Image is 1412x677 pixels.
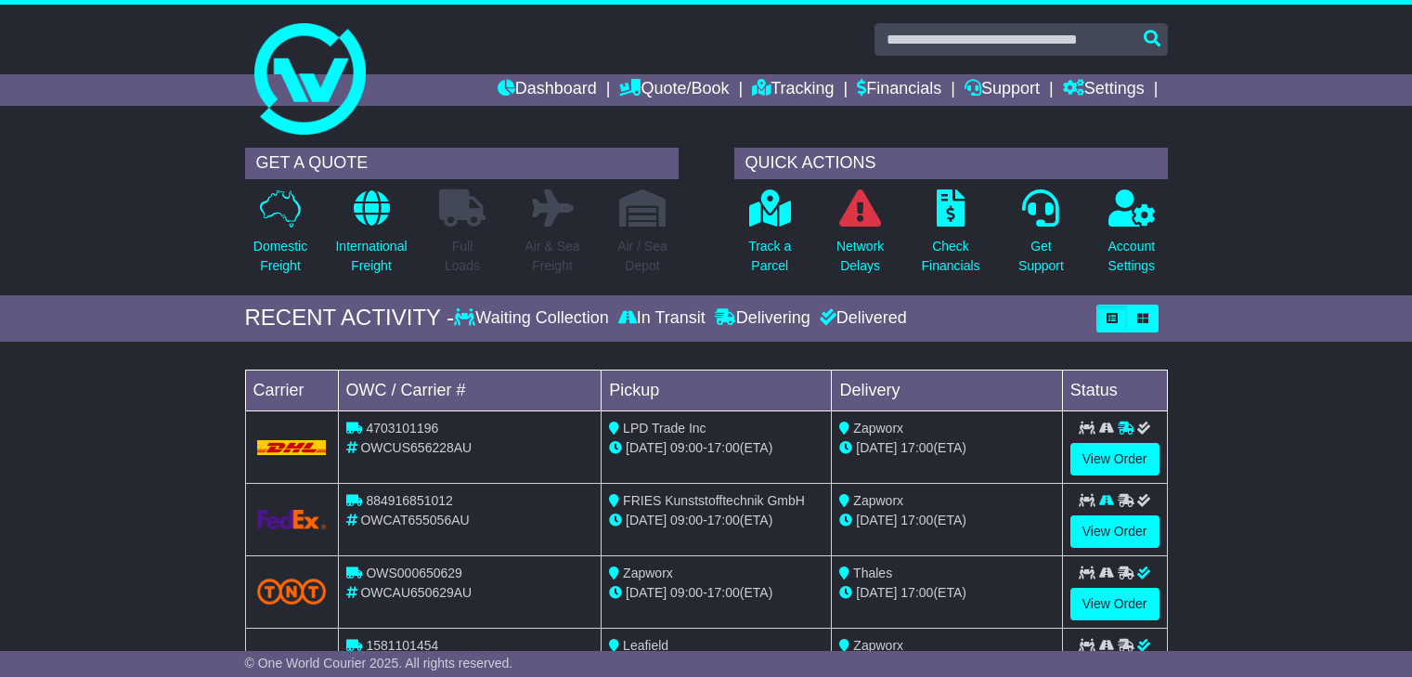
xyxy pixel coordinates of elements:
[856,440,897,455] span: [DATE]
[853,421,903,436] span: Zapworx
[360,440,472,455] span: OWCUS656228AU
[602,370,832,410] td: Pickup
[707,585,740,600] span: 17:00
[626,440,667,455] span: [DATE]
[626,513,667,527] span: [DATE]
[1070,443,1159,475] a: View Order
[525,237,579,276] p: Air & Sea Freight
[857,74,941,106] a: Financials
[257,579,327,604] img: TNT_Domestic.png
[670,513,703,527] span: 09:00
[748,237,791,276] p: Track a Parcel
[921,189,981,286] a: CheckFinancials
[366,421,438,436] span: 4703101196
[335,237,407,276] p: International Freight
[815,308,907,329] div: Delivered
[1070,588,1159,620] a: View Order
[439,237,486,276] p: Full Loads
[253,189,308,286] a: DomesticFreight
[366,566,462,580] span: OWS000650629
[1070,515,1159,548] a: View Order
[670,440,703,455] span: 09:00
[623,421,706,436] span: LPD Trade Inc
[619,74,729,106] a: Quote/Book
[853,638,903,653] span: Zapworx
[853,566,892,580] span: Thales
[245,370,338,410] td: Carrier
[710,308,815,329] div: Delivering
[707,513,740,527] span: 17:00
[900,585,933,600] span: 17:00
[257,510,327,529] img: GetCarrierServiceLogo
[334,189,408,286] a: InternationalFreight
[1108,237,1156,276] p: Account Settings
[245,305,455,332] div: RECENT ACTIVITY -
[614,308,710,329] div: In Transit
[338,370,602,410] td: OWC / Carrier #
[1063,74,1145,106] a: Settings
[839,438,1054,458] div: (ETA)
[856,585,897,600] span: [DATE]
[734,148,1168,179] div: QUICK ACTIONS
[366,493,452,508] span: 884916851012
[360,585,472,600] span: OWCAU650629AU
[836,189,885,286] a: NetworkDelays
[922,237,980,276] p: Check Financials
[245,148,679,179] div: GET A QUOTE
[836,237,884,276] p: Network Delays
[609,583,823,603] div: - (ETA)
[623,566,673,580] span: Zapworx
[856,513,897,527] span: [DATE]
[454,308,613,329] div: Waiting Collection
[360,513,469,527] span: OWCAT655056AU
[752,74,834,106] a: Tracking
[707,440,740,455] span: 17:00
[617,237,667,276] p: Air / Sea Depot
[498,74,597,106] a: Dashboard
[853,493,903,508] span: Zapworx
[670,585,703,600] span: 09:00
[1108,189,1157,286] a: AccountSettings
[1017,189,1065,286] a: GetSupport
[623,493,805,508] span: FRIES Kunststofftechnik GmbH
[609,438,823,458] div: - (ETA)
[839,583,1054,603] div: (ETA)
[609,511,823,530] div: - (ETA)
[1062,370,1167,410] td: Status
[626,585,667,600] span: [DATE]
[245,656,513,670] span: © One World Courier 2025. All rights reserved.
[965,74,1040,106] a: Support
[832,370,1062,410] td: Delivery
[747,189,792,286] a: Track aParcel
[1018,237,1064,276] p: Get Support
[900,513,933,527] span: 17:00
[366,638,438,653] span: 1581101454
[900,440,933,455] span: 17:00
[839,511,1054,530] div: (ETA)
[253,237,307,276] p: Domestic Freight
[623,638,668,653] span: Leafield
[257,440,327,455] img: DHL.png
